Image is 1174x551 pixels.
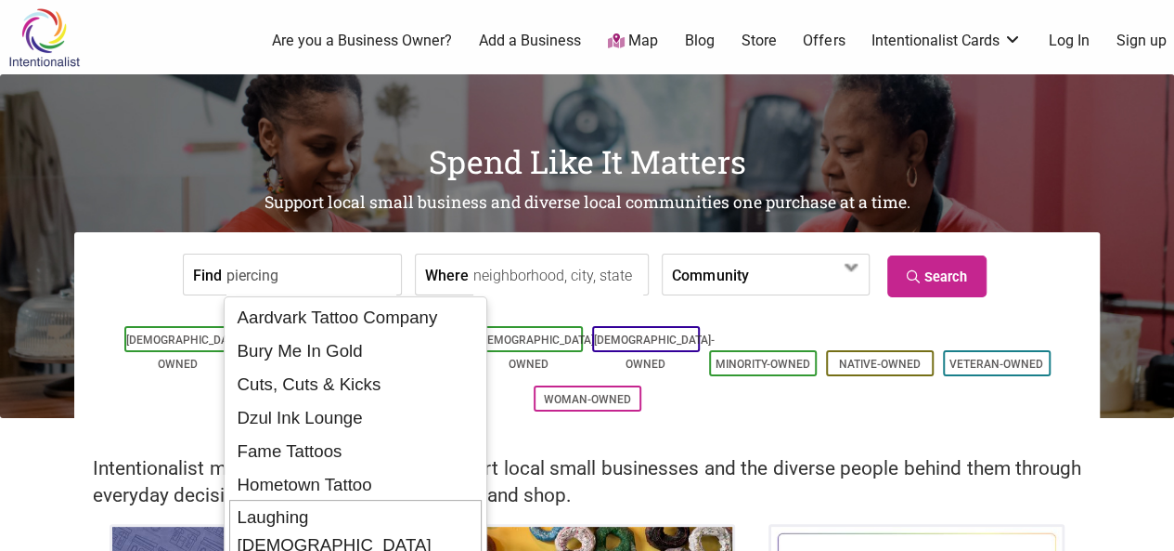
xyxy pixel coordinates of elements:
[685,31,715,51] a: Blog
[230,435,481,468] div: Fame Tattoos
[272,31,452,51] a: Are you a Business Owner?
[1049,31,1090,51] a: Log In
[473,255,643,296] input: neighborhood, city, state
[230,401,481,435] div: Dzul Ink Lounge
[608,31,658,52] a: Map
[871,31,1022,51] a: Intentionalist Cards
[126,334,247,371] a: [DEMOGRAPHIC_DATA]-Owned
[544,393,631,406] a: Woman-Owned
[230,368,481,401] div: Cuts, Cuts & Kicks
[594,334,715,371] a: [DEMOGRAPHIC_DATA]-Owned
[230,301,481,335] div: Aardvark Tattoo Company
[672,255,748,295] label: Community
[226,255,396,296] input: a business, product, service
[949,358,1043,371] a: Veteran-Owned
[479,31,581,51] a: Add a Business
[230,468,481,502] div: Hometown Tattoo
[887,256,987,297] a: Search
[839,358,921,371] a: Native-Owned
[477,334,598,371] a: [DEMOGRAPHIC_DATA]-Owned
[230,335,481,368] div: Bury Me In Gold
[741,31,776,51] a: Store
[716,358,810,371] a: Minority-Owned
[193,255,222,295] label: Find
[93,455,1081,509] h2: Intentionalist makes it easy to find and support local small businesses and the diverse people be...
[803,31,845,51] a: Offers
[425,255,469,295] label: Where
[1116,31,1167,51] a: Sign up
